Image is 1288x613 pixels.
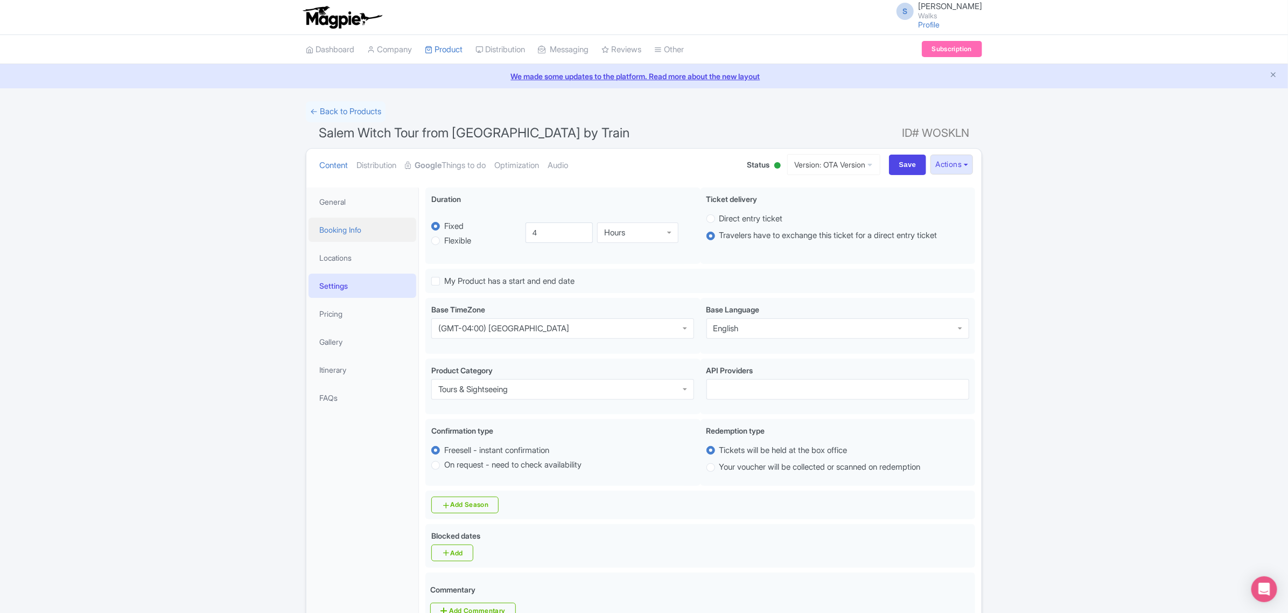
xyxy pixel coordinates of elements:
label: Tickets will be held at the box office [719,444,848,457]
label: Freesell - instant confirmation [444,444,549,457]
span: Redemption type [706,426,765,435]
img: logo-ab69f6fb50320c5b225c76a69d11143b.png [300,5,384,29]
a: Locations [309,246,416,270]
a: Product [425,35,463,65]
label: On request - need to check availability [444,459,582,471]
div: English [713,324,739,333]
a: S [PERSON_NAME] Walks [890,2,982,19]
span: Ticket delivery [706,194,758,204]
a: Itinerary [309,358,416,382]
a: Version: OTA Version [787,154,880,175]
span: Product Category [431,366,493,375]
a: Content [319,149,348,183]
span: Base Language [706,305,760,314]
span: Salem Witch Tour from [GEOGRAPHIC_DATA] by Train [319,125,629,141]
label: Flexible [444,235,471,247]
a: Profile [918,20,940,29]
label: Direct entry ticket [719,213,783,225]
a: Optimization [494,149,539,183]
a: Dashboard [306,35,354,65]
div: Hours [604,228,625,238]
span: Duration [431,194,461,204]
a: Reviews [601,35,641,65]
span: S [897,3,914,20]
a: ← Back to Products [306,101,386,122]
button: Close announcement [1269,69,1277,82]
button: Actions [930,155,973,175]
small: Walks [918,12,982,19]
a: Messaging [538,35,589,65]
span: Base TimeZone [431,305,485,314]
span: Confirmation type [431,426,493,435]
label: Fixed [444,220,464,233]
a: Gallery [309,330,416,354]
span: ID# WOSKLN [902,122,969,144]
a: Distribution [356,149,396,183]
span: [PERSON_NAME] [918,1,982,11]
a: Distribution [475,35,525,65]
span: Status [747,159,770,170]
a: Pricing [309,302,416,326]
a: Add [431,545,473,561]
strong: Google [415,159,442,172]
label: Travelers have to exchange this ticket for a direct entry ticket [719,229,937,242]
a: Add Season [431,497,499,513]
span: API Providers [706,366,753,375]
div: Open Intercom Messenger [1251,576,1277,602]
a: Settings [309,274,416,298]
a: FAQs [309,386,416,410]
div: Commentary [430,584,475,595]
a: General [309,190,416,214]
a: Company [367,35,412,65]
span: Blocked dates [431,531,480,540]
div: (GMT-04:00) [GEOGRAPHIC_DATA] [438,324,569,333]
a: Audio [548,149,568,183]
div: Tours & Sightseeing [438,385,508,394]
a: Subscription [922,41,982,57]
a: GoogleThings to do [405,149,486,183]
input: Save [889,155,927,175]
span: My Product has a start and end date [444,276,575,286]
label: Your voucher will be collected or scanned on redemption [719,461,921,473]
a: Other [654,35,684,65]
a: Booking Info [309,218,416,242]
div: Active [772,158,783,175]
a: We made some updates to the platform. Read more about the new layout [6,71,1282,82]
